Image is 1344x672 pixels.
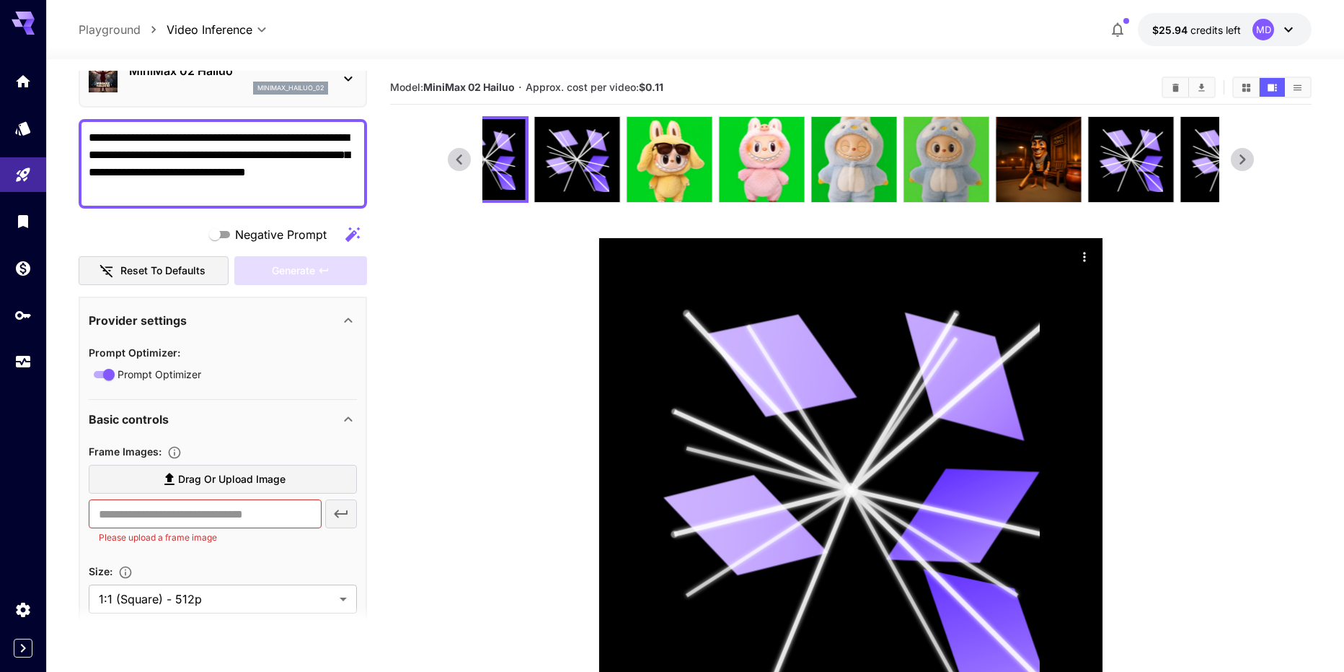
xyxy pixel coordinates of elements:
button: Show videos in list view [1285,78,1310,97]
p: Basic controls [89,411,169,428]
b: $0.11 [639,81,663,93]
span: credits left [1190,24,1241,36]
b: MiniMax 02 Hailuo [423,81,515,93]
div: Please upload a frame image and fill the prompt [234,256,367,286]
span: Frame Images : [89,445,162,458]
div: MiniMax 02 Hailuominimax_hailuo_02 [89,56,357,100]
span: $25.94 [1152,24,1190,36]
label: Drag or upload image [89,465,357,494]
img: wWMdxtLaMgyKwAAAABJRU5ErkJggg== [996,117,1081,202]
div: Actions [1074,245,1095,267]
img: 0QAYMA8xWEM3fiBhAJCGgDMHwCY6euX4KQSL+6722QmP4F3QUOCkpklAMgCwE2jAGe6djJqPGltTcOAJDEAwjBMq6ATfGxmDQ... [627,117,712,202]
p: MiniMax 02 Hailuo [129,62,328,79]
button: Show videos in video view [1260,78,1285,97]
div: $25.93784 [1152,22,1241,38]
div: MD [1252,19,1274,40]
div: Show videos in grid viewShow videos in video viewShow videos in list view [1232,77,1312,98]
span: Prompt Optimizer [118,367,201,382]
div: Home [14,68,32,86]
button: Clear videos [1163,78,1188,97]
p: Please upload a frame image [99,531,311,545]
p: Provider settings [89,312,187,329]
span: 1:1 (Square) - 512p [99,590,334,608]
a: Playground [79,21,141,38]
button: $25.93784MD [1138,13,1312,46]
button: Upload frame images. [162,445,187,460]
button: Show videos in grid view [1234,78,1259,97]
div: Usage [14,353,32,371]
img: x9ECTYOIH5dNQAAAABJRU5ErkJggg== [811,117,896,202]
span: Approx. cost per video: [526,81,663,93]
span: Video Inference [167,21,252,38]
div: Library [14,208,32,226]
span: Negative Prompt [235,226,327,243]
div: Playground [14,166,32,184]
span: Prompt Optimizer : [89,346,180,359]
button: Adjust the dimensions of the generated image by specifying its width and height in pixels, or sel... [112,565,138,580]
span: Model: [390,81,515,93]
span: Size : [89,565,112,577]
button: Reset to defaults [79,256,229,286]
div: Clear videosDownload All [1162,77,1216,98]
p: · [518,79,522,96]
div: Basic controls [89,402,357,437]
button: Expand sidebar [14,639,32,658]
p: minimax_hailuo_02 [257,83,324,93]
img: B0sztkuXjWBlAAAAAElFTkSuQmCC [719,117,804,202]
nav: breadcrumb [79,21,167,38]
div: Wallet [14,259,32,277]
div: API Keys [14,306,32,324]
img: g8YhdwO0pU1pwAAAABJRU5ErkJggg== [903,117,989,202]
div: Provider settings [89,303,357,338]
div: Settings [14,601,32,619]
span: Drag or upload image [178,471,286,489]
div: Models [14,119,32,137]
button: Download All [1189,78,1214,97]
